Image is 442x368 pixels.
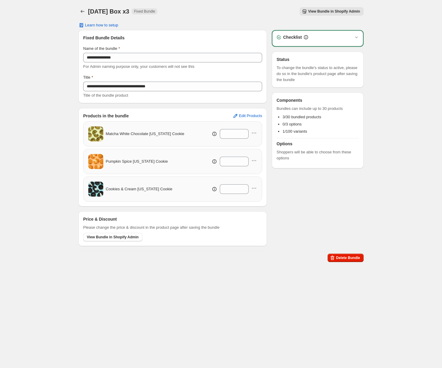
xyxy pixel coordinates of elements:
[134,9,155,14] span: Fixed Bundle
[85,23,118,28] span: Learn how to setup
[88,182,103,197] img: Cookies & Cream New York Cookie
[106,158,168,164] span: Pumpkin Spice [US_STATE] Cookie
[300,7,364,16] button: View Bundle in Shopify Admin
[88,154,103,169] img: Pumpkin Spice New York Cookie
[83,233,142,241] button: View Bundle in Shopify Admin
[283,115,321,119] span: 3/30 bundled products
[83,225,219,231] span: Please change the price & discount in the product page after saving the bundle
[83,93,128,98] span: Title of the bundle product
[283,122,302,126] span: 0/3 options
[336,255,360,260] span: Delete Bundle
[277,106,359,112] span: Bundles can include up to 30 products
[83,46,120,52] label: Name of the bundle
[83,35,262,41] h3: Fixed Bundle Details
[83,113,129,119] h3: Products in the bundle
[277,56,359,62] h3: Status
[106,131,184,137] span: Matcha White Chocolate [US_STATE] Cookie
[239,113,262,118] span: Edit Products
[229,111,266,121] button: Edit Products
[83,216,117,222] h3: Price & Discount
[283,34,302,40] h3: Checklist
[277,65,359,83] span: To change the bundle's status to active, please do so in the bundle's product page after saving t...
[78,7,87,16] button: Back
[83,64,194,69] span: For Admin naming purpose only, your customers will not see this
[277,97,302,103] h3: Components
[88,8,129,15] h1: [DATE] Box x3
[83,74,93,80] label: Title
[277,149,359,161] span: Shoppers will be able to choose from these options
[277,141,359,147] h3: Options
[328,254,364,262] button: Delete Bundle
[283,129,307,134] span: 1/100 variants
[87,235,139,240] span: View Bundle in Shopify Admin
[308,9,360,14] span: View Bundle in Shopify Admin
[88,126,103,141] img: Matcha White Chocolate New York Cookie
[106,186,172,192] span: Cookies & Cream [US_STATE] Cookie
[75,21,122,29] button: Learn how to setup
